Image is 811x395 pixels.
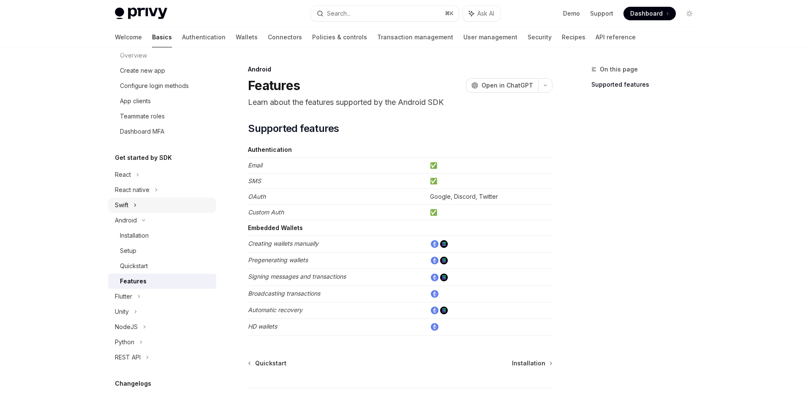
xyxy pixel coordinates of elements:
div: REST API [115,352,141,362]
div: Dashboard MFA [120,126,164,137]
a: Welcome [115,27,142,47]
button: Toggle dark mode [683,7,696,20]
div: Swift [115,200,128,210]
a: Installation [108,228,216,243]
a: Quickstart [108,258,216,274]
a: Dashboard MFA [108,124,216,139]
a: Policies & controls [312,27,367,47]
div: Python [115,337,134,347]
img: solana.png [440,240,448,248]
a: API reference [596,27,636,47]
span: Ask AI [477,9,494,18]
span: ⌘ K [445,10,454,17]
a: Transaction management [377,27,453,47]
h1: Features [248,78,300,93]
em: Automatic recovery [248,306,302,313]
td: ✅ [427,158,552,173]
a: Recipes [562,27,585,47]
h5: Changelogs [115,379,151,389]
div: Teammate roles [120,111,165,121]
span: Supported features [248,122,339,135]
img: solana.png [440,307,448,314]
img: light logo [115,8,167,19]
div: React [115,170,131,180]
strong: Authentication [248,146,292,153]
em: HD wallets [248,323,277,330]
a: Quickstart [249,359,286,368]
strong: Embedded Wallets [248,224,303,231]
a: Security [528,27,552,47]
a: Demo [563,9,580,18]
button: Search...⌘K [311,6,459,21]
a: Configure login methods [108,78,216,93]
td: ✅ [427,173,552,189]
div: Configure login methods [120,81,189,91]
a: Installation [512,359,552,368]
img: ethereum.png [431,307,438,314]
div: NodeJS [115,322,138,332]
em: Custom Auth [248,208,284,216]
em: Pregenerating wallets [248,256,308,263]
a: Authentication [182,27,226,47]
span: Open in ChatGPT [482,81,533,90]
img: ethereum.png [431,323,438,331]
div: Android [248,65,552,74]
em: OAuth [248,193,266,200]
a: Support [590,9,613,18]
button: Open in ChatGPT [466,78,538,93]
a: Setup [108,243,216,258]
div: Search... [327,8,351,19]
div: Flutter [115,291,132,302]
em: Creating wallets manually [248,240,318,247]
em: Signing messages and transactions [248,273,346,280]
a: Supported features [591,78,703,91]
h5: Get started by SDK [115,153,172,163]
img: solana.png [440,274,448,281]
a: App clients [108,93,216,109]
p: Learn about the features supported by the Android SDK [248,96,552,108]
img: ethereum.png [431,240,438,248]
a: Connectors [268,27,302,47]
a: Create new app [108,63,216,78]
img: ethereum.png [431,290,438,298]
img: ethereum.png [431,274,438,281]
img: ethereum.png [431,257,438,264]
div: Create new app [120,66,165,76]
span: Dashboard [630,9,663,18]
a: Dashboard [623,7,676,20]
div: Android [115,215,137,225]
a: User management [463,27,517,47]
span: On this page [600,64,638,74]
span: Quickstart [255,359,286,368]
a: Teammate roles [108,109,216,124]
img: solana.png [440,257,448,264]
em: SMS [248,177,261,184]
td: ✅ [427,205,552,220]
a: Wallets [236,27,258,47]
span: Installation [512,359,545,368]
div: Quickstart [120,261,148,271]
div: Unity [115,307,129,317]
em: Broadcasting transactions [248,290,320,297]
a: Features [108,274,216,289]
button: Ask AI [463,6,500,21]
div: Setup [120,246,136,256]
td: Google, Discord, Twitter [427,189,552,205]
div: App clients [120,96,151,106]
div: Installation [120,230,149,241]
a: Basics [152,27,172,47]
em: Email [248,162,262,169]
div: React native [115,185,150,195]
div: Features [120,276,147,286]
